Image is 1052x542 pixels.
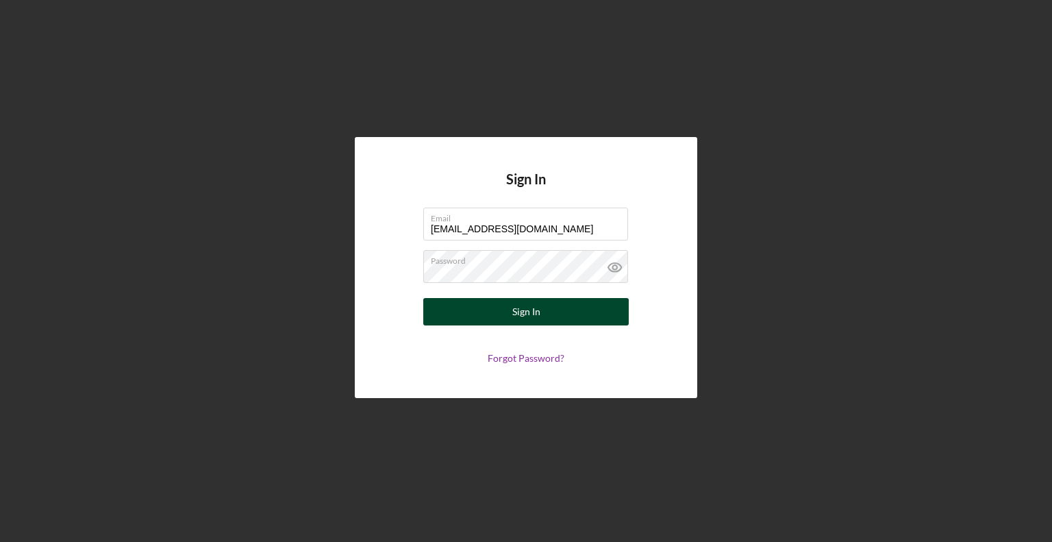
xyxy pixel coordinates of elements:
[488,352,564,364] a: Forgot Password?
[431,251,628,266] label: Password
[512,298,540,325] div: Sign In
[423,298,629,325] button: Sign In
[506,171,546,208] h4: Sign In
[431,208,628,223] label: Email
